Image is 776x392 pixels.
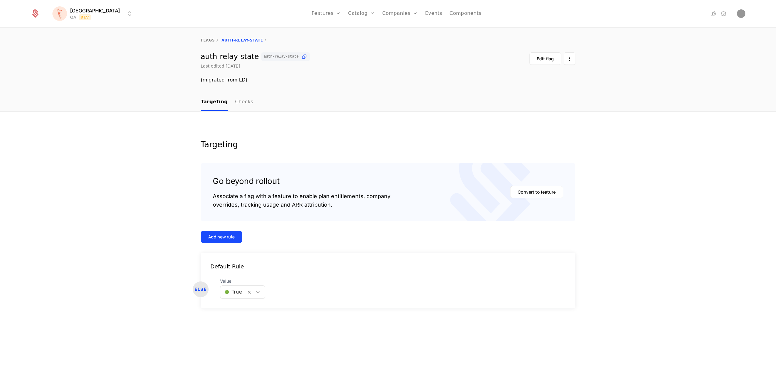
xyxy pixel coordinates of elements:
[537,56,554,62] div: Edit flag
[201,231,242,243] button: Add new rule
[564,52,575,65] button: Select action
[208,234,235,240] div: Add new rule
[737,9,745,18] button: Open user button
[79,14,91,20] span: Dev
[201,38,215,42] a: flags
[710,10,717,17] a: Integrations
[54,7,133,20] button: Select environment
[720,10,727,17] a: Settings
[201,93,228,111] a: Targeting
[70,7,120,14] span: [GEOGRAPHIC_DATA]
[213,175,390,187] div: Go beyond rollout
[201,63,240,69] div: Last edited [DATE]
[235,93,253,111] a: Checks
[201,141,575,148] div: Targeting
[201,76,575,84] div: (migrated from LD)
[193,281,209,297] div: ELSE
[201,93,575,111] nav: Main
[510,186,563,198] button: Convert to feature
[201,52,310,61] div: auth-relay-state
[529,52,561,65] button: Edit flag
[52,6,67,21] img: Florence
[70,14,76,20] div: QA
[737,9,745,18] img: Darko Milosevic
[213,192,390,209] div: Associate a flag with a feature to enable plan entitlements, company overrides, tracking usage an...
[264,55,299,58] span: auth-relay-state
[201,262,575,271] div: Default Rule
[201,93,253,111] ul: Choose Sub Page
[220,278,265,284] span: Value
